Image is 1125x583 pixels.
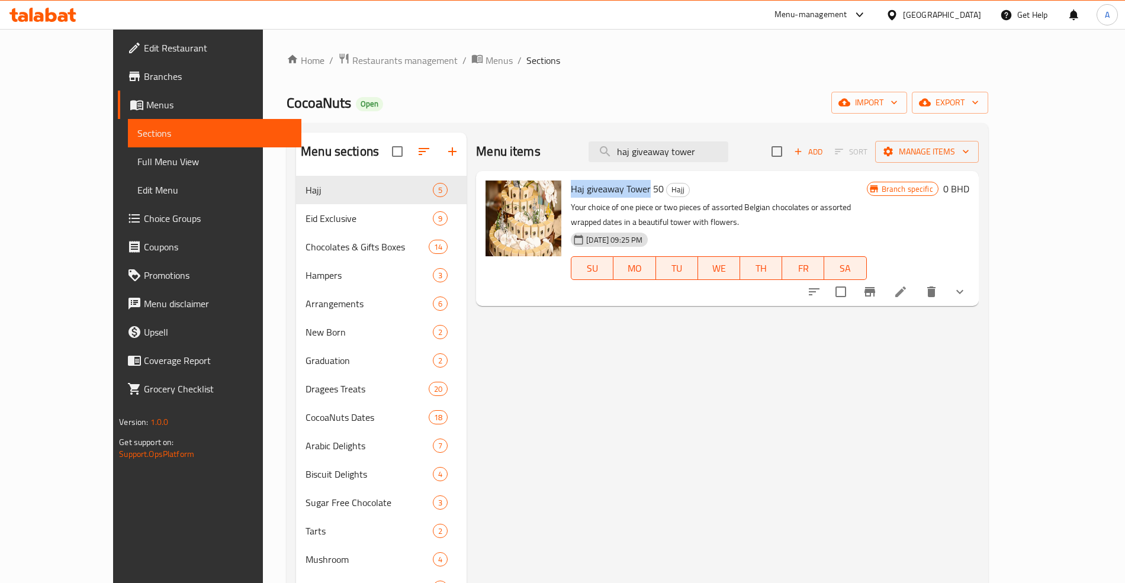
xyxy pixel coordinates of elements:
[128,147,301,176] a: Full Menu View
[118,375,301,403] a: Grocery Checklist
[287,53,324,67] a: Home
[306,268,433,282] span: Hampers
[571,256,613,280] button: SU
[576,260,609,277] span: SU
[476,143,541,160] h2: Menu items
[306,297,433,311] span: Arrangements
[356,97,383,111] div: Open
[486,53,513,67] span: Menus
[433,552,448,566] div: items
[296,233,467,261] div: Chocolates & Gifts Boxes14
[433,353,448,368] div: items
[119,414,148,430] span: Version:
[789,143,827,161] button: Add
[893,285,908,299] a: Edit menu item
[146,98,291,112] span: Menus
[118,289,301,318] a: Menu disclaimer
[306,439,433,453] span: Arabic Delights
[429,384,447,395] span: 20
[877,183,938,195] span: Branch specific
[782,256,824,280] button: FR
[764,139,789,164] span: Select section
[656,256,698,280] button: TU
[831,92,907,114] button: import
[118,91,301,119] a: Menus
[581,234,647,246] span: [DATE] 09:25 PM
[827,143,875,161] span: Select section first
[128,119,301,147] a: Sections
[128,176,301,204] a: Edit Menu
[943,181,969,197] h6: 0 BHD
[571,200,866,230] p: Your choice of one piece or two pieces of assorted Belgian chocolates or assorted wrapped dates i...
[429,241,447,253] span: 14
[471,53,513,68] a: Menus
[118,233,301,261] a: Coupons
[137,183,291,197] span: Edit Menu
[433,495,448,510] div: items
[144,69,291,83] span: Branches
[800,278,828,306] button: sort-choices
[329,53,333,67] li: /
[433,183,448,197] div: items
[296,517,467,545] div: Tarts2
[661,260,693,277] span: TU
[703,260,735,277] span: WE
[306,183,433,197] span: Hajj
[885,144,969,159] span: Manage items
[433,270,447,281] span: 3
[698,256,740,280] button: WE
[118,62,301,91] a: Branches
[356,99,383,109] span: Open
[296,289,467,318] div: Arrangements6
[429,382,448,396] div: items
[118,346,301,375] a: Coverage Report
[296,261,467,289] div: Hampers3
[306,382,429,396] div: Dragees Treats
[462,53,467,67] li: /
[613,256,655,280] button: MO
[433,325,448,339] div: items
[137,126,291,140] span: Sections
[296,375,467,403] div: Dragees Treats20
[517,53,522,67] li: /
[296,346,467,375] div: Graduation2
[789,143,827,161] span: Add item
[433,213,447,224] span: 9
[429,412,447,423] span: 18
[433,211,448,226] div: items
[144,211,291,226] span: Choice Groups
[433,526,447,537] span: 2
[296,431,467,460] div: Arabic Delights7
[828,279,853,304] span: Select to update
[296,460,467,488] div: Biscuit Delights4
[745,260,777,277] span: TH
[118,204,301,233] a: Choice Groups
[433,440,447,452] span: 7
[118,261,301,289] a: Promotions
[118,34,301,62] a: Edit Restaurant
[917,278,946,306] button: delete
[433,469,447,480] span: 4
[306,552,433,566] span: Mushroom
[433,524,448,538] div: items
[287,89,351,116] span: CocoaNuts
[306,524,433,538] span: Tarts
[787,260,819,277] span: FR
[875,141,979,163] button: Manage items
[306,467,433,481] span: Biscuit Delights
[740,256,782,280] button: TH
[118,318,301,346] a: Upsell
[618,260,651,277] span: MO
[306,240,429,254] span: Chocolates & Gifts Boxes
[912,92,988,114] button: export
[144,325,291,339] span: Upsell
[666,183,690,197] div: Hajj
[306,410,429,424] div: CocoaNuts Dates
[306,353,433,368] span: Graduation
